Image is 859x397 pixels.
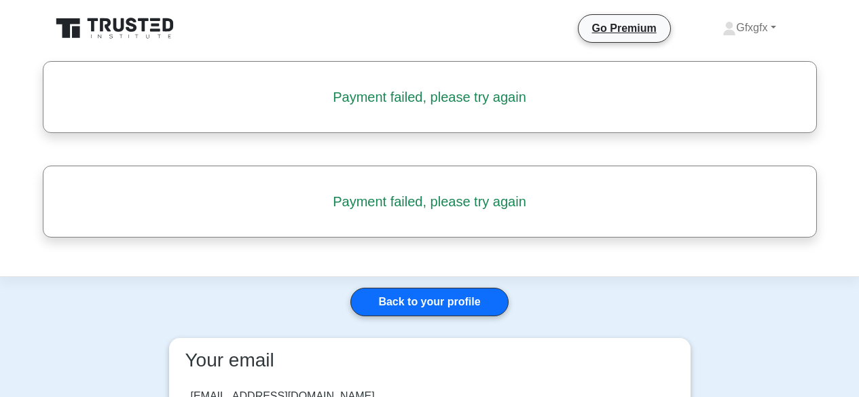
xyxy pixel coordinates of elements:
h3: Your email [180,349,680,372]
a: Back to your profile [350,288,508,316]
a: Gfxgfx [690,14,808,41]
h5: Payment failed, please try again [73,193,786,210]
a: Go Premium [584,20,665,37]
h5: Payment failed, please try again [73,89,786,105]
